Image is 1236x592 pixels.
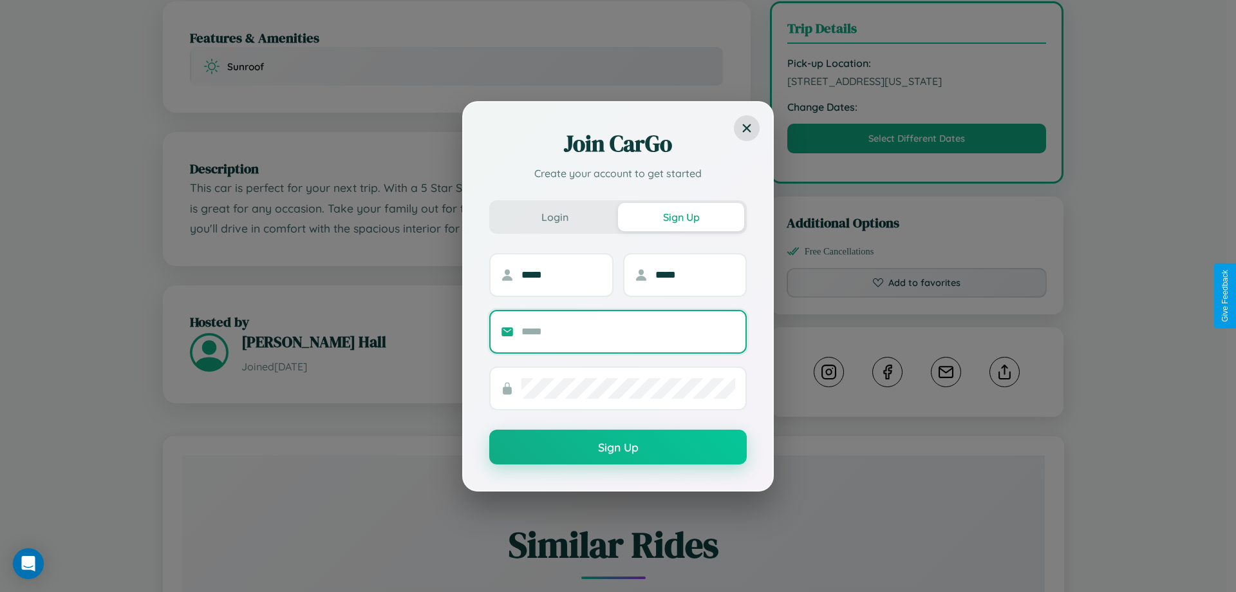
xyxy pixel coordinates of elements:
[618,203,744,231] button: Sign Up
[489,430,747,464] button: Sign Up
[489,166,747,181] p: Create your account to get started
[489,128,747,159] h2: Join CarGo
[1221,270,1230,322] div: Give Feedback
[492,203,618,231] button: Login
[13,548,44,579] div: Open Intercom Messenger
